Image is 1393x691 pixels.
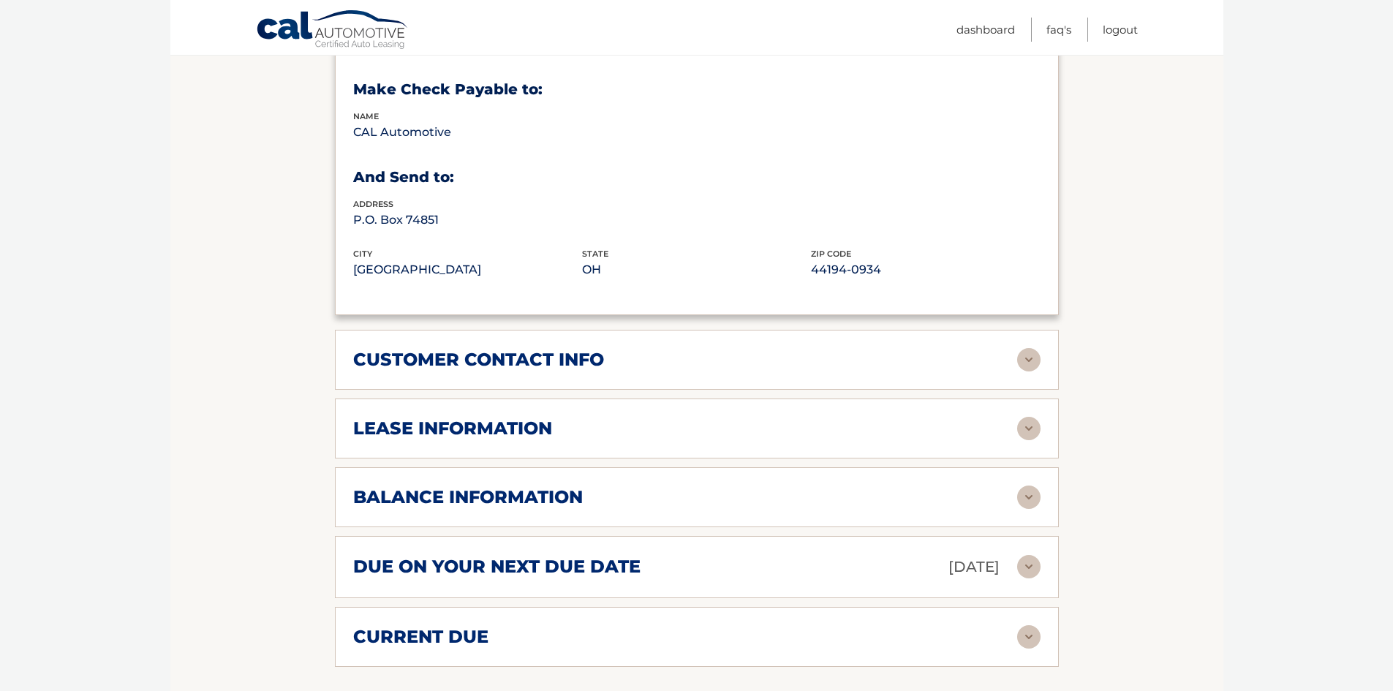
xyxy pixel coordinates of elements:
h2: customer contact info [353,349,604,371]
span: zip code [811,249,851,259]
h2: current due [353,626,488,648]
a: Cal Automotive [256,10,409,52]
a: Logout [1103,18,1138,42]
h3: And Send to: [353,168,1041,186]
a: Dashboard [956,18,1015,42]
h3: Make Check Payable to: [353,80,1041,99]
span: city [353,249,372,259]
p: [DATE] [948,554,1000,580]
p: OH [582,260,811,280]
p: 44194-0934 [811,260,1040,280]
img: accordion-rest.svg [1017,555,1041,578]
h2: due on your next due date [353,556,641,578]
img: accordion-rest.svg [1017,625,1041,649]
img: accordion-rest.svg [1017,486,1041,509]
p: [GEOGRAPHIC_DATA] [353,260,582,280]
span: name [353,111,379,121]
img: accordion-rest.svg [1017,348,1041,371]
img: accordion-rest.svg [1017,417,1041,440]
h2: lease information [353,418,552,439]
span: address [353,199,393,209]
p: CAL Automotive [353,122,582,143]
h2: balance information [353,486,583,508]
span: state [582,249,608,259]
p: P.O. Box 74851 [353,210,582,230]
a: FAQ's [1046,18,1071,42]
